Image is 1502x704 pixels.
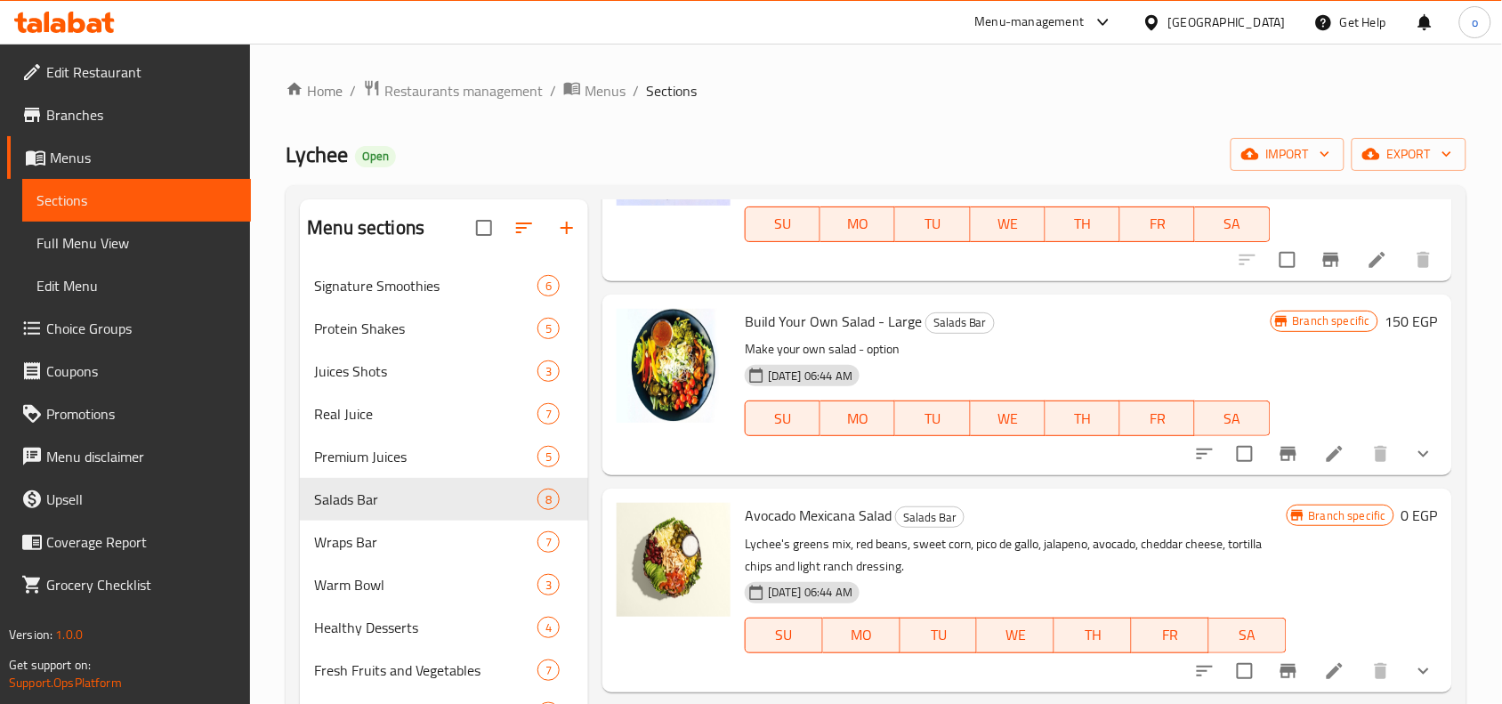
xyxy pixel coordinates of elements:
div: Juices Shots [314,360,537,382]
span: TU [908,622,971,648]
p: Make your own salad - option [745,338,1271,360]
button: SA [1195,206,1270,242]
a: Menus [7,136,251,179]
svg: Show Choices [1413,660,1434,682]
span: Fresh Fruits and Vegetables [314,659,537,681]
span: Build Your Own Salad - Large [745,308,922,335]
span: MO [828,406,888,432]
span: [DATE] 06:44 AM [761,584,860,601]
button: SU [745,401,820,436]
span: TU [902,406,963,432]
span: 5 [538,449,559,465]
div: items [537,446,560,467]
span: 7 [538,662,559,679]
a: Coverage Report [7,521,251,563]
span: Menus [50,147,237,168]
a: Grocery Checklist [7,563,251,606]
button: FR [1132,618,1209,653]
img: Avocado Mexicana Salad [617,503,731,617]
button: export [1352,138,1466,171]
span: Edit Menu [36,275,237,296]
h6: 0 EGP [1401,503,1438,528]
button: TH [1046,206,1120,242]
button: import [1231,138,1345,171]
div: Premium Juices5 [300,435,588,478]
span: Salads Bar [896,507,964,528]
button: WE [977,618,1054,653]
span: SU [753,622,816,648]
button: WE [971,401,1046,436]
span: export [1366,143,1452,166]
span: Warm Bowl [314,574,537,595]
span: SA [1216,622,1280,648]
span: Select all sections [465,209,503,247]
span: Full Menu View [36,232,237,254]
a: Home [286,80,343,101]
span: 1.0.0 [55,623,83,646]
button: TH [1046,401,1120,436]
button: WE [971,206,1046,242]
span: Menus [585,80,626,101]
div: Signature Smoothies6 [300,264,588,307]
span: Select to update [1269,241,1306,279]
div: items [537,489,560,510]
button: Branch-specific-item [1310,239,1353,281]
div: items [537,403,560,425]
div: Protein Shakes5 [300,307,588,350]
span: MO [830,622,893,648]
button: SA [1209,618,1287,653]
button: sort-choices [1183,433,1226,475]
span: Branch specific [1286,312,1377,329]
h6: 150 EGP [1385,309,1438,334]
span: Signature Smoothies [314,275,537,296]
span: SU [753,406,813,432]
span: Menu disclaimer [46,446,237,467]
span: Coupons [46,360,237,382]
div: Open [355,146,396,167]
button: show more [1402,433,1445,475]
button: delete [1360,650,1402,692]
span: Edit Restaurant [46,61,237,83]
a: Upsell [7,478,251,521]
span: 4 [538,619,559,636]
span: Lychee [286,134,348,174]
div: Wraps Bar [314,531,537,553]
li: / [550,80,556,101]
span: Promotions [46,403,237,425]
span: 3 [538,577,559,594]
button: SU [745,206,820,242]
div: items [537,275,560,296]
div: Real Juice7 [300,392,588,435]
span: WE [978,211,1038,237]
img: Build Your Own Salad - Large [617,309,731,423]
a: Edit menu item [1367,249,1388,271]
div: Salads Bar [314,489,537,510]
div: Real Juice [314,403,537,425]
span: WE [978,406,1038,432]
p: Lychee's greens mix, red beans, sweet corn, pico de gallo, jalapeno, avocado, cheddar cheese, tor... [745,533,1287,578]
span: Avocado Mexicana Salad [745,502,892,529]
span: o [1472,12,1478,32]
span: SA [1202,211,1263,237]
a: Support.OpsPlatform [9,671,122,694]
span: Choice Groups [46,318,237,339]
span: TH [1062,622,1125,648]
button: show more [1402,650,1445,692]
span: [DATE] 06:44 AM [761,368,860,384]
span: 5 [538,320,559,337]
button: TH [1054,618,1132,653]
span: MO [828,211,888,237]
div: Protein Shakes [314,318,537,339]
div: Healthy Desserts [314,617,537,638]
a: Edit menu item [1324,660,1345,682]
span: Sections [36,190,237,211]
span: Coverage Report [46,531,237,553]
span: Premium Juices [314,446,537,467]
li: / [350,80,356,101]
button: delete [1360,433,1402,475]
a: Edit Menu [22,264,251,307]
span: SA [1202,406,1263,432]
button: Add section [545,206,588,249]
div: [GEOGRAPHIC_DATA] [1168,12,1286,32]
